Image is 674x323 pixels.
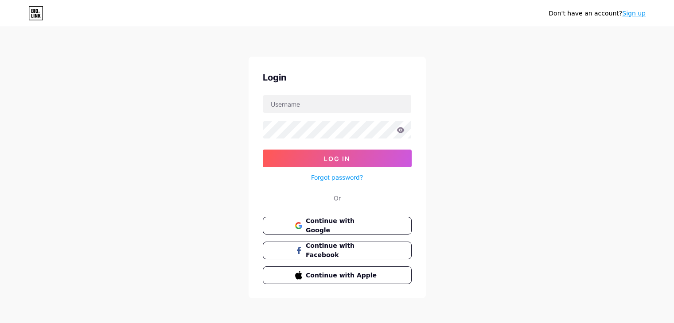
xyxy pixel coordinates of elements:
[263,71,412,84] div: Login
[622,10,646,17] a: Sign up
[263,242,412,259] button: Continue with Facebook
[263,217,412,235] button: Continue with Google
[306,241,379,260] span: Continue with Facebook
[334,193,341,203] div: Or
[311,173,363,182] a: Forgot password?
[263,150,412,167] button: Log In
[324,155,350,162] span: Log In
[263,266,412,284] button: Continue with Apple
[306,271,379,280] span: Continue with Apple
[306,216,379,235] span: Continue with Google
[549,9,646,18] div: Don't have an account?
[263,95,411,113] input: Username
